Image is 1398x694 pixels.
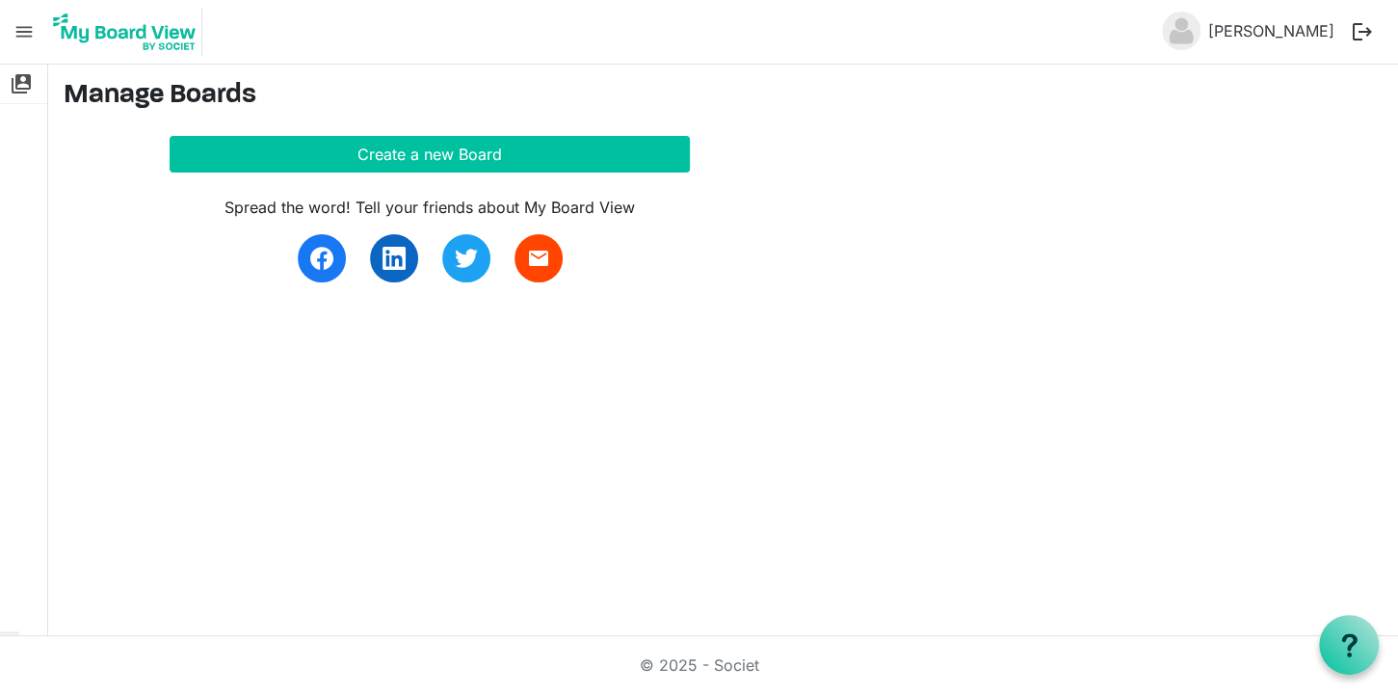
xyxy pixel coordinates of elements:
[310,247,333,270] img: facebook.svg
[6,13,42,50] span: menu
[514,234,563,282] a: email
[1162,12,1200,50] img: no-profile-picture.svg
[1200,12,1342,50] a: [PERSON_NAME]
[170,196,690,219] div: Spread the word! Tell your friends about My Board View
[640,655,759,675] a: © 2025 - Societ
[47,8,210,56] a: My Board View Logo
[1342,12,1383,52] button: logout
[527,247,550,270] span: email
[455,247,478,270] img: twitter.svg
[47,8,202,56] img: My Board View Logo
[10,65,33,103] span: switch_account
[64,80,1383,113] h3: Manage Boards
[382,247,406,270] img: linkedin.svg
[170,136,690,173] button: Create a new Board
